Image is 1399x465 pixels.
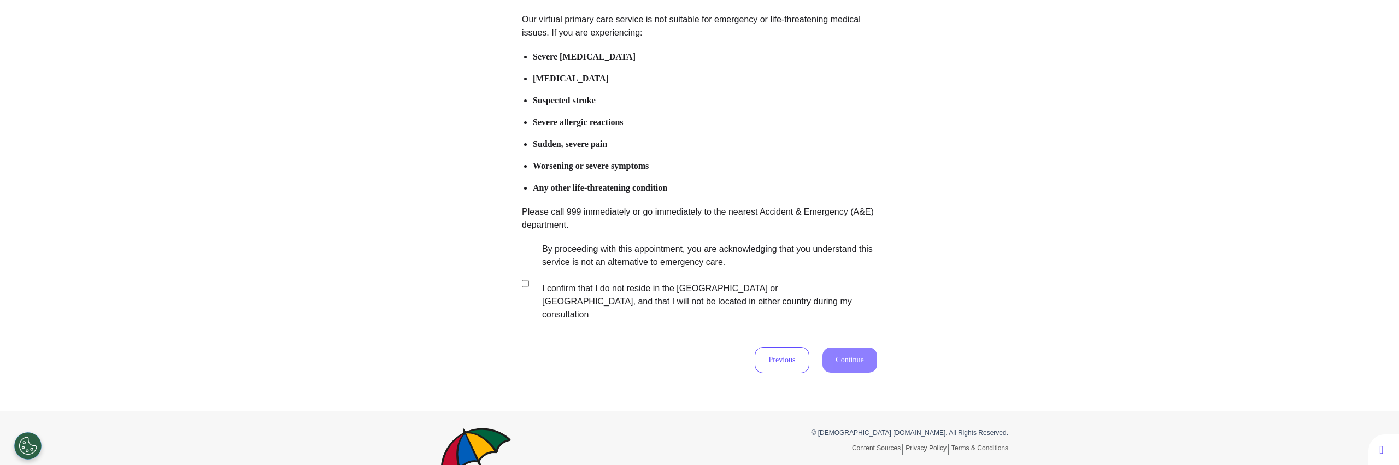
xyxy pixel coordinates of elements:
b: Severe allergic reactions [533,117,624,127]
button: Open Preferences [14,432,42,460]
b: Any other life-threatening condition [533,183,667,192]
p: Our virtual primary care service is not suitable for emergency or life-threatening medical issues... [522,13,877,39]
b: Suspected stroke [533,96,596,105]
p: © [DEMOGRAPHIC_DATA] [DOMAIN_NAME]. All Rights Reserved. [708,428,1008,438]
b: Worsening or severe symptoms [533,161,649,170]
p: Please call 999 immediately or go immediately to the nearest Accident & Emergency (A&E) department. [522,205,877,232]
b: [MEDICAL_DATA] [533,74,609,83]
a: Content Sources [852,444,903,455]
a: Terms & Conditions [951,444,1008,452]
button: Previous [755,347,809,373]
button: Continue [822,348,877,373]
label: By proceeding with this appointment, you are acknowledging that you understand this service is no... [531,243,873,321]
a: Privacy Policy [906,444,949,455]
b: Sudden, severe pain [533,139,607,149]
b: Severe [MEDICAL_DATA] [533,52,636,61]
